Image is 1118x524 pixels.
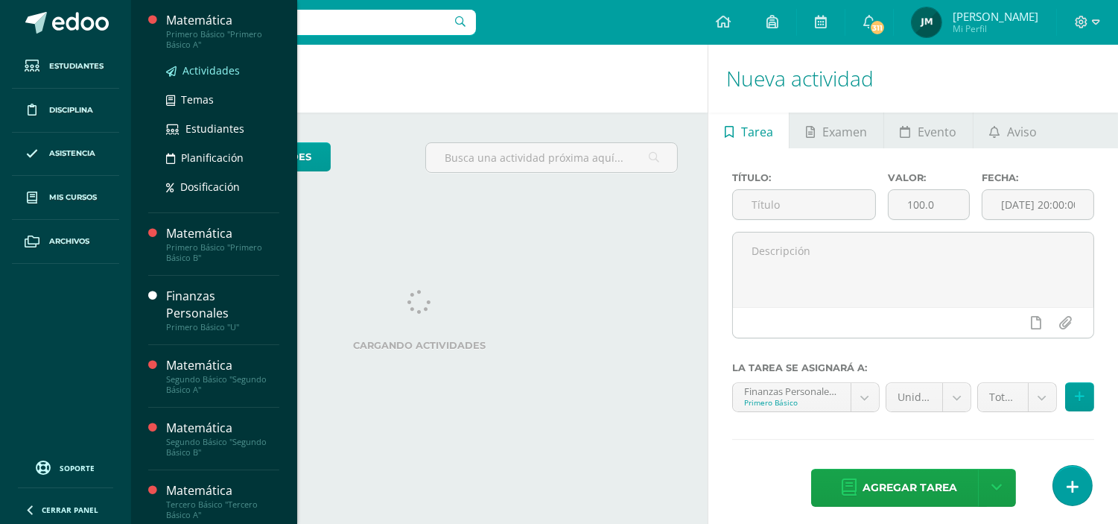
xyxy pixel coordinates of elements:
[889,190,968,219] input: Puntos máximos
[822,114,867,150] span: Examen
[166,437,279,458] div: Segundo Básico "Segundo Básico B"
[166,62,279,79] a: Actividades
[181,92,214,107] span: Temas
[744,397,839,408] div: Primero Básico
[166,178,279,195] a: Dosificación
[978,383,1056,411] a: Total (100.0pts)
[888,172,969,183] label: Valor:
[149,45,690,113] h1: Actividades
[726,45,1100,113] h1: Nueva actividad
[49,236,89,247] span: Archivos
[1007,114,1037,150] span: Aviso
[732,172,876,183] label: Título:
[166,12,279,29] div: Matemática
[161,340,678,351] label: Cargando actividades
[166,225,279,263] a: MatemáticaPrimero Básico "Primero Básico B"
[166,91,279,108] a: Temas
[166,322,279,332] div: Primero Básico "U"
[953,9,1038,24] span: [PERSON_NAME]
[166,420,279,458] a: MatemáticaSegundo Básico "Segundo Básico B"
[166,499,279,520] div: Tercero Básico "Tercero Básico A"
[733,190,875,219] input: Título
[49,192,97,203] span: Mis cursos
[42,505,98,515] span: Cerrar panel
[185,121,244,136] span: Estudiantes
[426,143,677,172] input: Busca una actividad próxima aquí...
[166,12,279,50] a: MatemáticaPrimero Básico "Primero Básico A"
[733,383,879,411] a: Finanzas Personales 'U'Primero Básico
[166,288,279,332] a: Finanzas PersonalesPrimero Básico "U"
[49,60,104,72] span: Estudiantes
[989,383,1017,411] span: Total (100.0pts)
[912,7,941,37] img: 12b7c84a092dbc0c2c2dfa63a40b0068.png
[708,113,789,148] a: Tarea
[744,383,839,397] div: Finanzas Personales 'U'
[180,180,240,194] span: Dosificación
[166,420,279,437] div: Matemática
[49,148,95,160] span: Asistencia
[18,457,113,477] a: Soporte
[60,463,95,473] span: Soporte
[166,288,279,322] div: Finanzas Personales
[166,374,279,395] div: Segundo Básico "Segundo Básico A"
[166,357,279,395] a: MatemáticaSegundo Básico "Segundo Básico A"
[166,225,279,242] div: Matemática
[166,482,279,499] div: Matemática
[898,383,931,411] span: Unidad 4
[953,22,1038,35] span: Mi Perfil
[982,190,1093,219] input: Fecha de entrega
[790,113,883,148] a: Examen
[166,242,279,263] div: Primero Básico "Primero Básico B"
[732,362,1094,373] label: La tarea se asignará a:
[141,10,476,35] input: Busca un usuario...
[181,151,244,165] span: Planificación
[12,176,119,220] a: Mis cursos
[182,63,240,78] span: Actividades
[166,149,279,166] a: Planificación
[166,357,279,374] div: Matemática
[982,172,1094,183] label: Fecha:
[166,29,279,50] div: Primero Básico "Primero Básico A"
[869,19,886,36] span: 311
[166,120,279,137] a: Estudiantes
[886,383,971,411] a: Unidad 4
[884,113,973,148] a: Evento
[12,45,119,89] a: Estudiantes
[166,482,279,520] a: MatemáticaTercero Básico "Tercero Básico A"
[974,113,1053,148] a: Aviso
[741,114,773,150] span: Tarea
[918,114,956,150] span: Evento
[49,104,93,116] span: Disciplina
[863,470,957,506] span: Agregar tarea
[12,89,119,133] a: Disciplina
[12,133,119,177] a: Asistencia
[12,220,119,264] a: Archivos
